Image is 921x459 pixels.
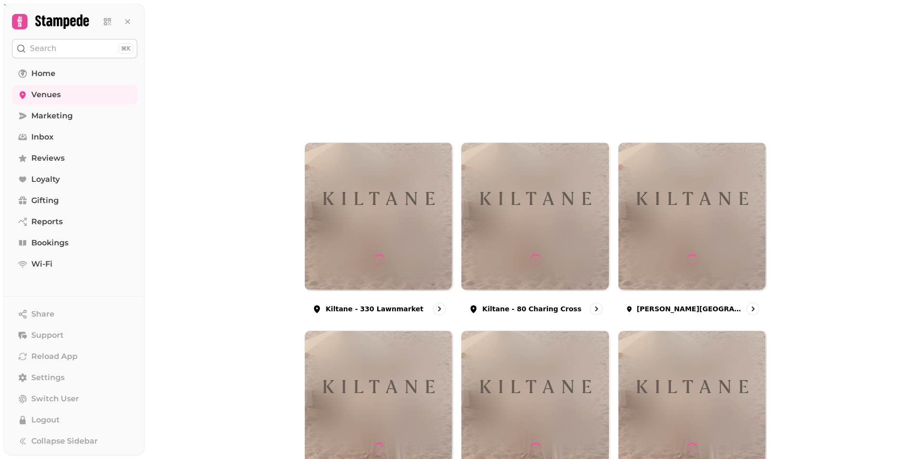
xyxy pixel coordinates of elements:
img: Kiltane - 330 Lawnmarket [323,167,434,229]
span: Settings [31,372,65,383]
svg: go to [592,304,601,314]
p: Search [30,43,56,54]
img: Kiltane - 80 Charing Cross [480,167,591,229]
a: Gifting [12,191,137,210]
a: Kiltane - CambridgeKiltane - Cambridge[PERSON_NAME][GEOGRAPHIC_DATA] [618,142,767,323]
a: Reviews [12,149,137,168]
span: Loyalty [31,174,60,185]
span: Switch User [31,393,79,405]
button: Collapse Sidebar [12,432,137,451]
a: Bookings [12,233,137,253]
span: Wi-Fi [31,258,53,270]
button: Logout [12,410,137,430]
svg: go to [748,304,758,314]
button: Search⌘K [12,39,137,58]
img: Kiltane - Cambridge [637,167,748,229]
span: Inbox [31,131,53,143]
span: Venues [31,89,61,101]
a: Venues [12,85,137,104]
p: [PERSON_NAME][GEOGRAPHIC_DATA] [637,304,743,314]
div: ⌘K [118,43,133,54]
span: Support [31,330,64,341]
span: Home [31,68,55,79]
a: Kiltane - 330 LawnmarketKiltane - 330 LawnmarketKiltane - 330 Lawnmarket [304,142,453,323]
a: Wi-Fi [12,255,137,274]
button: Share [12,305,137,324]
span: Reviews [31,153,65,164]
span: Reports [31,216,63,228]
button: Support [12,326,137,345]
span: Logout [31,414,60,426]
a: Settings [12,368,137,387]
p: Kiltane - 80 Charing Cross [482,304,581,314]
p: Kiltane - 330 Lawnmarket [326,304,423,314]
a: Inbox [12,127,137,147]
img: Kiltane - Floral St London [480,356,591,418]
a: Loyalty [12,170,137,189]
a: Marketing [12,106,137,126]
span: Share [31,308,54,320]
span: Bookings [31,237,68,249]
button: Reload App [12,347,137,366]
span: Marketing [31,110,73,122]
span: Collapse Sidebar [31,435,98,447]
span: Reload App [31,351,78,362]
svg: go to [434,304,444,314]
button: Switch User [12,389,137,408]
img: Kiltane - Castle Store [323,356,434,418]
img: Kiltane - London [637,356,748,418]
a: Home [12,64,137,83]
a: Reports [12,212,137,231]
a: Kiltane - 80 Charing CrossKiltane - 80 Charing CrossKiltane - 80 Charing Cross [461,142,610,323]
span: Gifting [31,195,59,206]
